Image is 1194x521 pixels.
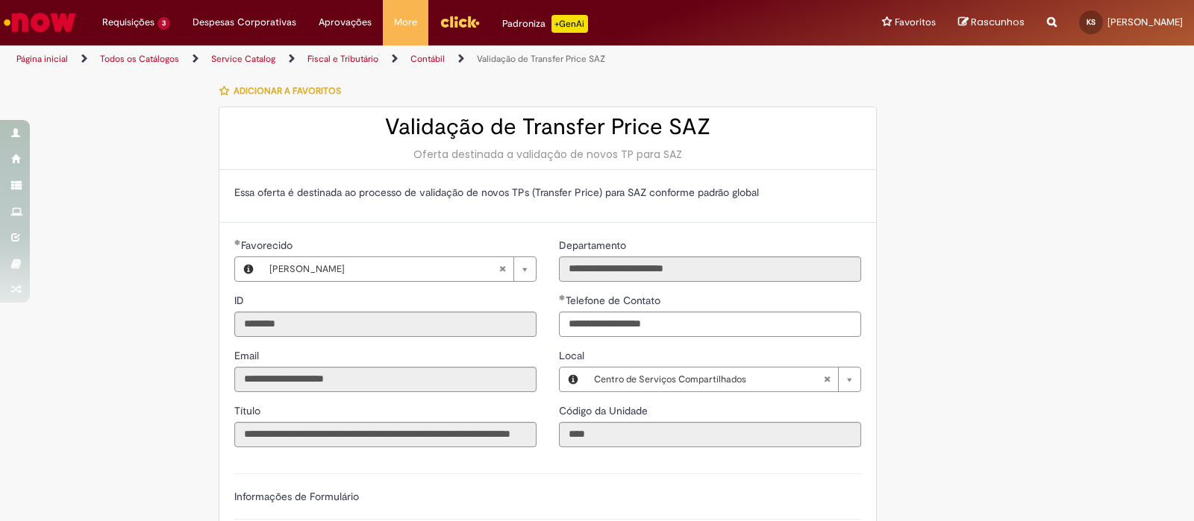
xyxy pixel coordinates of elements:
span: Despesas Corporativas [193,15,296,30]
span: More [394,15,417,30]
label: Informações de Formulário [234,490,359,503]
input: Email [234,367,537,392]
span: Necessários - Favorecido [241,239,296,252]
input: ID [234,312,537,337]
button: Local, Visualizar este registro Centro de Serviços Compartilhados [560,367,587,391]
span: Adicionar a Favoritos [234,85,341,97]
span: Somente leitura - Departamento [559,239,629,252]
a: Centro de Serviços CompartilhadosLimpar campo Local [587,367,860,391]
label: Somente leitura - Email [234,348,262,363]
a: Todos os Catálogos [100,53,179,65]
a: Rascunhos [958,16,1025,30]
span: Requisições [102,15,154,30]
div: Padroniza [502,15,588,33]
a: Fiscal e Tributário [307,53,378,65]
a: Validação de Transfer Price SAZ [477,53,605,65]
span: Obrigatório Preenchido [559,294,566,300]
img: ServiceNow [1,7,78,37]
div: Oferta destinada a validação de novos TP para SAZ [234,147,861,162]
p: Essa oferta é destinada ao processo de validação de novos TPs (Transfer Price) para SAZ conforme ... [234,185,861,200]
span: Telefone de Contato [566,294,663,307]
ul: Trilhas de página [11,45,785,73]
span: [PERSON_NAME] [269,257,498,281]
label: Somente leitura - Código da Unidade [559,403,651,418]
h2: Validação de Transfer Price SAZ [234,115,861,139]
span: 3 [157,17,170,30]
span: KS [1087,17,1095,27]
span: Favoritos [895,15,936,30]
abbr: Limpar campo Local [816,367,838,391]
p: +GenAi [551,15,588,33]
span: Rascunhos [971,15,1025,29]
span: Obrigatório Preenchido [234,239,241,245]
label: Somente leitura - ID [234,293,247,308]
span: Somente leitura - Email [234,349,262,362]
span: Somente leitura - Título [234,404,263,417]
input: Departamento [559,256,861,282]
button: Adicionar a Favoritos [219,75,349,107]
label: Somente leitura - Departamento [559,238,629,253]
span: Somente leitura - ID [234,294,247,307]
input: Telefone de Contato [559,312,861,337]
span: Local [559,349,587,362]
span: [PERSON_NAME] [1107,16,1183,28]
abbr: Limpar campo Favorecido [491,257,513,281]
a: Página inicial [16,53,68,65]
span: Somente leitura - Código da Unidade [559,404,651,417]
label: Somente leitura - Título [234,403,263,418]
button: Favorecido, Visualizar este registro Kauane Macedo Dos Santos [235,257,262,281]
input: Título [234,422,537,447]
span: Aprovações [319,15,372,30]
a: Contábil [410,53,445,65]
input: Código da Unidade [559,422,861,447]
span: Centro de Serviços Compartilhados [594,367,823,391]
img: click_logo_yellow_360x200.png [440,10,480,33]
a: Service Catalog [211,53,275,65]
a: [PERSON_NAME]Limpar campo Favorecido [262,257,536,281]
